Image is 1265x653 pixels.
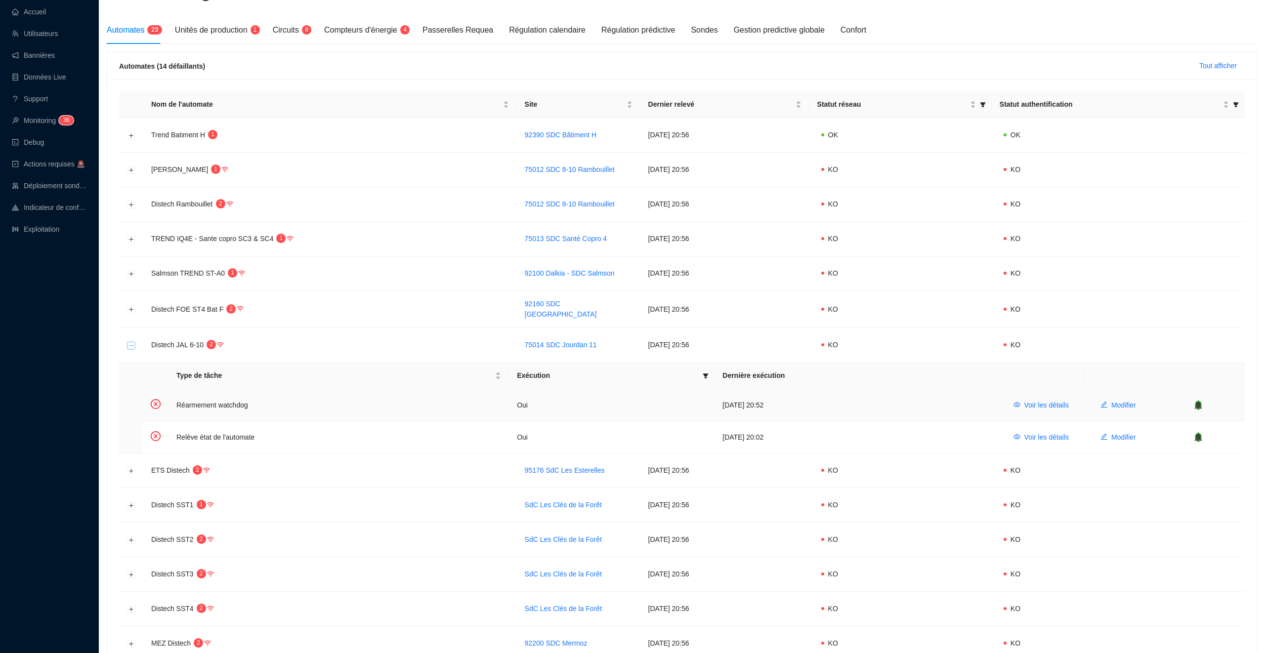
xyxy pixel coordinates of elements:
sup: 1 [228,268,237,278]
span: filter [978,97,988,112]
span: 1 [253,26,257,33]
span: 2 [200,605,203,612]
sup: 2 [226,304,236,314]
span: KO [1011,466,1020,474]
span: close-circle [151,431,161,441]
a: 92160 SDC [GEOGRAPHIC_DATA] [525,300,597,318]
span: KO [1011,305,1020,313]
sup: 23 [147,25,162,35]
sup: 1 [197,500,206,509]
span: filter [1231,97,1241,112]
span: 2 [219,200,222,207]
span: 2 [200,570,203,577]
span: KO [828,501,838,509]
div: Gestion predictive globale [734,24,825,36]
button: Développer la ligne [127,235,135,243]
span: Circuits [273,26,299,34]
sup: 2 [193,465,202,475]
a: 75012 SDC 8-10 Rambouillet [525,165,615,173]
span: edit [1100,433,1107,440]
span: Statut authentification [1000,99,1221,110]
button: Développer la ligne [127,467,135,475]
td: [DATE] 20:56 [640,153,809,187]
span: Tout afficher [1199,61,1237,71]
th: Nom de l'automate [143,91,517,118]
button: Développer la ligne [127,501,135,509]
sup: 8 [302,25,311,35]
sup: 2 [197,604,206,613]
span: Oui [517,433,528,441]
span: TREND IQ4E - Sante copro SC3 & SC4 [151,235,273,243]
span: Distech SST4 [151,605,194,612]
a: 75012 SDC 8-10 Rambouillet [525,200,615,208]
span: OK [828,131,838,139]
a: 92100 Dalkia - SDC Salmson [525,269,615,277]
span: KO [1011,200,1020,208]
span: filter [703,373,709,379]
span: check-square [12,161,19,167]
a: SdC Les Clés de la Forêt [525,605,602,612]
th: Dernière exécution [715,363,997,389]
span: edit [1100,401,1107,408]
button: Développer la ligne [127,605,135,613]
span: close-circle [151,399,161,409]
a: 75013 SDC Santé Copro 4 [525,235,607,243]
sup: 2 [194,638,203,648]
a: heat-mapIndicateur de confort [12,204,87,211]
span: KO [1011,501,1020,509]
span: bell [1193,432,1203,442]
span: wifi [217,341,224,348]
td: [DATE] 20:56 [640,222,809,256]
div: Régulation prédictive [601,24,675,36]
span: wifi [226,201,233,207]
div: Confort [841,24,866,36]
a: 92390 SDC Bâtiment H [525,131,597,139]
span: Distech Rambouillet [151,200,213,208]
a: SdC Les Clés de la Forêt [525,501,602,509]
span: wifi [207,501,214,508]
button: Développer la ligne [127,640,135,648]
td: [DATE] 20:56 [640,118,809,153]
span: wifi [203,467,210,474]
a: 75014 SDC Jourdan 11 [525,341,597,349]
span: KO [828,341,838,349]
span: Modifier [1111,400,1136,410]
span: 1 [214,165,217,172]
span: Salmson TREND ST-A0 [151,269,225,277]
span: wifi [207,605,214,612]
span: KO [1011,269,1020,277]
sup: 1 [276,234,286,243]
a: SdC Les Clés de la Forêt [525,535,602,543]
span: Trend Batiment H [151,131,205,139]
span: 2 [196,466,199,473]
span: [PERSON_NAME] [151,165,208,173]
th: Statut authentification [992,91,1245,118]
span: wifi [221,166,228,173]
span: KO [1011,235,1020,243]
button: Développer la ligne [127,571,135,578]
a: clusterDéploiement sondes [12,182,87,190]
a: codeDebug [12,138,44,146]
a: slidersExploitation [12,225,59,233]
button: Développer la ligne [127,166,135,174]
button: Développer la ligne [127,201,135,208]
span: KO [1011,639,1020,647]
span: KO [828,466,838,474]
a: 95176 SdC Les Esterelles [525,466,605,474]
span: filter [1233,102,1239,108]
th: Statut réseau [809,91,992,118]
a: 92200 SDC Mermoz [525,639,588,647]
th: Site [517,91,640,118]
span: KO [1011,341,1020,349]
span: Nom de l'automate [151,99,501,110]
td: [DATE] 20:56 [640,328,809,363]
span: 1 [280,235,283,242]
span: wifi [204,640,211,647]
span: 1 [211,131,214,138]
span: filter [701,368,711,383]
span: Exécution [517,370,699,381]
